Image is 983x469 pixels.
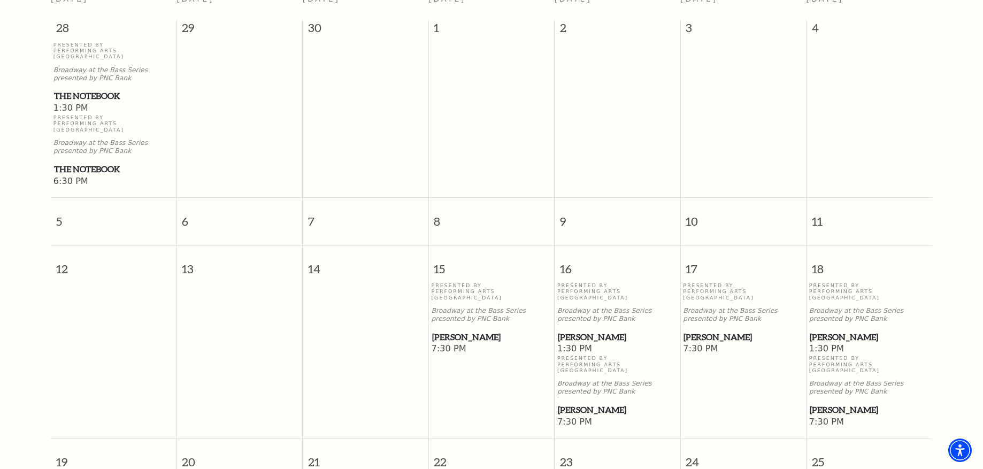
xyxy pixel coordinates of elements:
a: Hamilton [432,330,552,344]
a: Hamilton [557,330,678,344]
p: Broadway at the Bass Series presented by PNC Bank [683,307,803,323]
span: 8 [429,198,554,235]
span: 1:30 PM [809,343,930,355]
p: Presented By Performing Arts [GEOGRAPHIC_DATA] [557,282,678,301]
span: 12 [51,245,176,282]
span: 4 [807,20,932,41]
span: 1:30 PM [557,343,678,355]
span: 29 [177,20,302,41]
a: Hamilton [809,403,930,417]
p: Broadway at the Bass Series presented by PNC Bank [53,66,174,82]
div: Accessibility Menu [948,439,972,462]
p: Presented By Performing Arts [GEOGRAPHIC_DATA] [53,42,174,60]
span: 28 [51,20,176,41]
span: 7:30 PM [557,417,678,428]
span: [PERSON_NAME] [810,403,929,417]
span: 16 [555,245,680,282]
span: [PERSON_NAME] [558,330,677,344]
span: 6:30 PM [53,176,174,188]
span: 9 [555,198,680,235]
span: 7:30 PM [432,343,552,355]
p: Broadway at the Bass Series presented by PNC Bank [53,139,174,155]
span: 17 [681,245,806,282]
span: [PERSON_NAME] [810,330,929,344]
span: 15 [429,245,554,282]
p: Presented By Performing Arts [GEOGRAPHIC_DATA] [432,282,552,301]
span: 13 [177,245,302,282]
span: 30 [303,20,428,41]
span: 3 [681,20,806,41]
p: Presented By Performing Arts [GEOGRAPHIC_DATA] [809,282,930,301]
span: 2 [555,20,680,41]
p: Broadway at the Bass Series presented by PNC Bank [557,380,678,396]
span: 18 [807,245,932,282]
span: 7:30 PM [809,417,930,428]
a: Hamilton [557,403,678,417]
a: The Notebook [53,163,174,176]
span: 11 [807,198,932,235]
span: 10 [681,198,806,235]
p: Presented By Performing Arts [GEOGRAPHIC_DATA] [683,282,803,301]
span: 1:30 PM [53,103,174,114]
p: Presented By Performing Arts [GEOGRAPHIC_DATA] [809,355,930,373]
p: Presented By Performing Arts [GEOGRAPHIC_DATA] [557,355,678,373]
span: 14 [303,245,428,282]
a: The Notebook [53,89,174,103]
span: 6 [177,198,302,235]
p: Broadway at the Bass Series presented by PNC Bank [809,307,930,323]
span: [PERSON_NAME] [432,330,551,344]
p: Presented By Performing Arts [GEOGRAPHIC_DATA] [53,114,174,133]
span: 7:30 PM [683,343,803,355]
span: 1 [429,20,554,41]
span: The Notebook [54,163,173,176]
p: Broadway at the Bass Series presented by PNC Bank [432,307,552,323]
p: Broadway at the Bass Series presented by PNC Bank [809,380,930,396]
span: [PERSON_NAME] [558,403,677,417]
span: [PERSON_NAME] [684,330,803,344]
a: Hamilton [683,330,803,344]
span: 7 [303,198,428,235]
a: Hamilton [809,330,930,344]
span: The Notebook [54,89,173,103]
p: Broadway at the Bass Series presented by PNC Bank [557,307,678,323]
span: 5 [51,198,176,235]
